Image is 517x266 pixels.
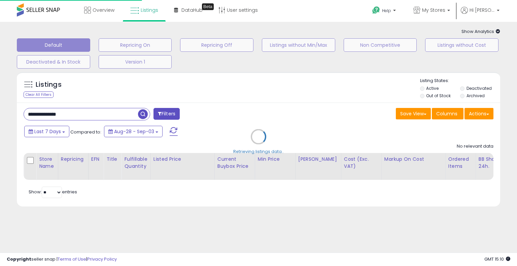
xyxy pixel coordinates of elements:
[93,7,114,13] span: Overview
[141,7,158,13] span: Listings
[180,38,253,52] button: Repricing Off
[372,6,380,14] i: Get Help
[7,256,117,263] div: seller snap | |
[461,28,500,35] span: Show Analytics
[344,38,417,52] button: Non Competitive
[17,55,90,69] button: Deactivated & In Stock
[17,38,90,52] button: Default
[470,7,495,13] span: Hi [PERSON_NAME]
[87,256,117,262] a: Privacy Policy
[58,256,86,262] a: Terms of Use
[181,7,203,13] span: DataHub
[233,148,284,154] div: Retrieving listings data..
[99,55,172,69] button: Version 1
[422,7,445,13] span: My Stores
[367,1,403,22] a: Help
[425,38,498,52] button: Listings without Cost
[484,256,510,262] span: 2025-09-11 15:10 GMT
[262,38,335,52] button: Listings without Min/Max
[461,7,499,22] a: Hi [PERSON_NAME]
[7,256,31,262] strong: Copyright
[99,38,172,52] button: Repricing On
[202,3,214,10] div: Tooltip anchor
[382,8,391,13] span: Help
